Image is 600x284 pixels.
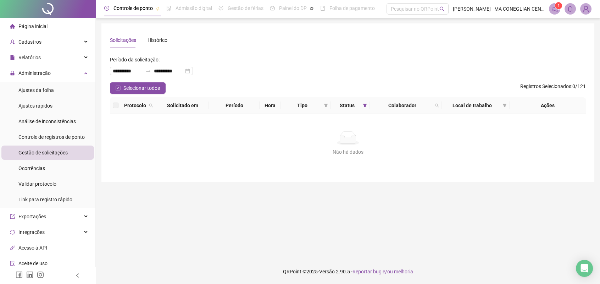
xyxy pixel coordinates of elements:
[18,87,54,93] span: Ajustes da folha
[176,5,212,11] span: Admissão digital
[75,273,80,278] span: left
[18,134,85,140] span: Controle de registros de ponto
[555,2,562,9] sup: 1
[18,197,72,202] span: Link para registro rápido
[145,68,151,74] span: to
[10,39,15,44] span: user-add
[260,97,280,114] th: Hora
[373,102,432,109] span: Colaborador
[283,102,321,109] span: Tipo
[16,271,23,278] span: facebook
[18,245,47,251] span: Acesso à API
[166,6,171,11] span: file-done
[218,6,223,11] span: sun
[228,5,263,11] span: Gestão de férias
[445,102,500,109] span: Local de trabalho
[10,230,15,235] span: sync
[123,84,160,92] span: Selecionar todos
[18,261,48,266] span: Aceite de uso
[580,4,591,14] img: 30179
[310,6,314,11] span: pushpin
[156,6,160,11] span: pushpin
[18,39,41,45] span: Cadastros
[334,102,360,109] span: Status
[576,260,593,277] div: Open Intercom Messenger
[18,103,52,109] span: Ajustes rápidos
[110,36,136,44] div: Solicitações
[279,5,307,11] span: Painel do DP
[551,6,558,12] span: notification
[116,86,121,91] span: check-square
[10,214,15,219] span: export
[18,150,68,155] span: Gestão de solicitações
[26,271,33,278] span: linkedin
[557,3,560,8] span: 1
[148,100,155,111] span: search
[567,6,573,12] span: bell
[110,54,163,65] label: Período da solicitação
[10,261,15,266] span: audit
[18,55,41,60] span: Relatórios
[10,71,15,76] span: lock
[18,70,51,76] span: Administração
[363,103,367,108] span: filter
[320,6,325,11] span: book
[18,181,56,187] span: Validar protocolo
[37,271,44,278] span: instagram
[18,165,45,171] span: Ocorrências
[502,103,507,108] span: filter
[18,214,46,219] span: Exportações
[148,36,167,44] div: Histórico
[156,97,209,114] th: Solicitado em
[329,5,375,11] span: Folha de pagamento
[10,55,15,60] span: file
[270,6,275,11] span: dashboard
[352,269,413,274] span: Reportar bug e/ou melhoria
[453,5,545,13] span: [PERSON_NAME] - MA CONEGLIAN CENTRAL
[520,83,571,89] span: Registros Selecionados
[118,148,577,156] div: Não há dados
[149,103,153,108] span: search
[18,119,76,124] span: Análise de inconsistências
[113,5,153,11] span: Controle de ponto
[18,23,48,29] span: Página inicial
[145,68,151,74] span: swap-right
[124,102,146,109] span: Protocolo
[501,100,508,111] span: filter
[18,229,45,235] span: Integrações
[10,245,15,250] span: api
[10,24,15,29] span: home
[104,6,109,11] span: clock-circle
[322,100,329,111] span: filter
[439,6,445,12] span: search
[433,100,440,111] span: search
[361,100,368,111] span: filter
[324,103,328,108] span: filter
[435,103,439,108] span: search
[319,269,335,274] span: Versão
[520,82,586,94] span: : 0 / 121
[209,97,260,114] th: Período
[110,82,166,94] button: Selecionar todos
[512,102,583,109] div: Ações
[96,259,600,284] footer: QRPoint © 2025 - 2.90.5 -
